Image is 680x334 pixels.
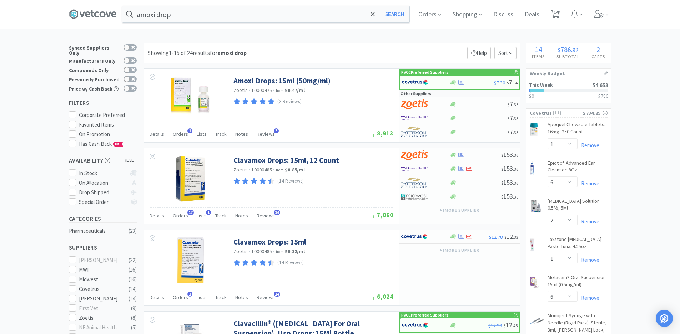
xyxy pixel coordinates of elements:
[150,294,164,300] span: Details
[79,188,126,197] div: Drop Shipped
[215,294,227,300] span: Track
[530,69,608,78] h1: Weekly Budget
[69,243,137,252] h5: Suppliers
[504,323,506,328] span: $
[401,191,428,202] img: 4dd14cff54a648ac9e977f0c5da9bc2e_5.png
[513,116,518,121] span: . 35
[578,218,599,225] a: Remove
[513,235,518,240] span: . 33
[551,53,586,60] h4: Subtotal
[504,235,507,240] span: $
[129,285,137,293] div: ( 14 )
[215,131,227,137] span: Track
[129,275,137,284] div: ( 16 )
[501,178,518,186] span: 153
[512,323,518,328] span: . 45
[578,142,599,149] a: Remove
[593,82,608,88] span: $4,653
[501,164,518,173] span: 153
[494,47,517,59] span: Sort
[508,100,518,108] span: 7
[150,212,164,219] span: Details
[124,157,137,164] span: reset
[548,198,608,215] a: [MEDICAL_DATA] Solution: 0.5%, 5Ml
[235,212,248,219] span: Notes
[489,234,503,240] span: $12.78
[401,178,428,188] img: f5e969b455434c6296c6d81ef179fa71_3.png
[401,231,428,242] img: 77fca1acd8b6420a9015268ca798ef17_1.png
[560,45,571,54] span: 786
[79,256,123,264] div: [PERSON_NAME]
[530,161,534,175] img: c615ed8649e84d0783b9100e261bbfba_31130.png
[187,292,192,297] span: 1
[233,166,248,173] a: Zoetis
[573,46,578,53] span: 92
[197,212,207,219] span: Lists
[276,168,284,173] span: from
[530,314,544,328] img: 2270bc8d537a466eaad532b3ab5e9484_27759.png
[529,93,534,99] span: $0
[656,310,673,327] div: Open Intercom Messenger
[69,156,137,165] h5: Availability
[273,248,274,255] span: ·
[173,212,188,219] span: Orders
[285,166,305,173] strong: $0.85 / ml
[508,116,510,121] span: $
[187,210,194,215] span: 17
[369,211,393,219] span: 7,060
[513,194,518,200] span: . 36
[233,155,339,165] a: Clavamox Drops: 15ml, 12 Count
[79,275,123,284] div: Midwest
[494,79,505,86] span: $7.30
[504,232,518,241] span: 12
[501,150,518,159] span: 153
[69,85,120,91] div: Price w/ Cash Back
[217,49,247,56] strong: amoxi drop
[558,46,560,53] span: $
[285,248,305,255] strong: $0.82 / ml
[249,166,250,173] span: ·
[548,274,608,291] a: Metacam® Oral Suspension: 15ml (0.5mg/ml)
[508,128,518,136] span: 7
[197,131,207,137] span: Lists
[114,142,121,146] span: CB
[522,11,542,18] a: Deals
[401,312,448,318] p: PVCC Preferred Suppliers
[197,294,207,300] span: Lists
[369,129,393,137] span: 8,913
[131,323,137,332] div: ( 5 )
[129,266,137,274] div: ( 16 )
[69,76,120,82] div: Previously Purchased
[501,166,503,172] span: $
[187,128,192,133] span: 1
[249,87,250,93] span: ·
[69,99,137,107] h5: Filters
[173,294,188,300] span: Orders
[235,294,248,300] span: Notes
[501,153,503,158] span: $
[285,87,305,93] strong: $0.47 / ml
[530,199,542,214] img: b69b54d843e94059a1f2ae164fee0532_448282.png
[402,320,428,330] img: 77fca1acd8b6420a9015268ca798ef17_1.png
[401,113,428,123] img: f6b2451649754179b5b4e0c70c3f7cb0_2.png
[69,57,120,63] div: Manufacturers Only
[273,166,274,173] span: ·
[586,53,611,60] h4: Carts
[69,227,127,235] div: Pharmaceuticals
[79,266,123,274] div: MWI
[69,44,120,55] div: Synced Suppliers Only
[436,205,483,215] button: +1more supplier
[501,180,503,186] span: $
[129,227,137,235] div: ( 23 )
[131,304,137,313] div: ( 9 )
[436,245,483,255] button: +1more supplier
[526,53,551,60] h4: Items
[257,212,275,219] span: Reviews
[251,248,272,255] span: 10000485
[79,198,126,206] div: Special Order
[79,285,123,293] div: Covetrus
[79,314,123,322] div: Zoetis
[251,87,272,93] span: 10000475
[249,248,250,255] span: ·
[69,67,120,73] div: Compounds Only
